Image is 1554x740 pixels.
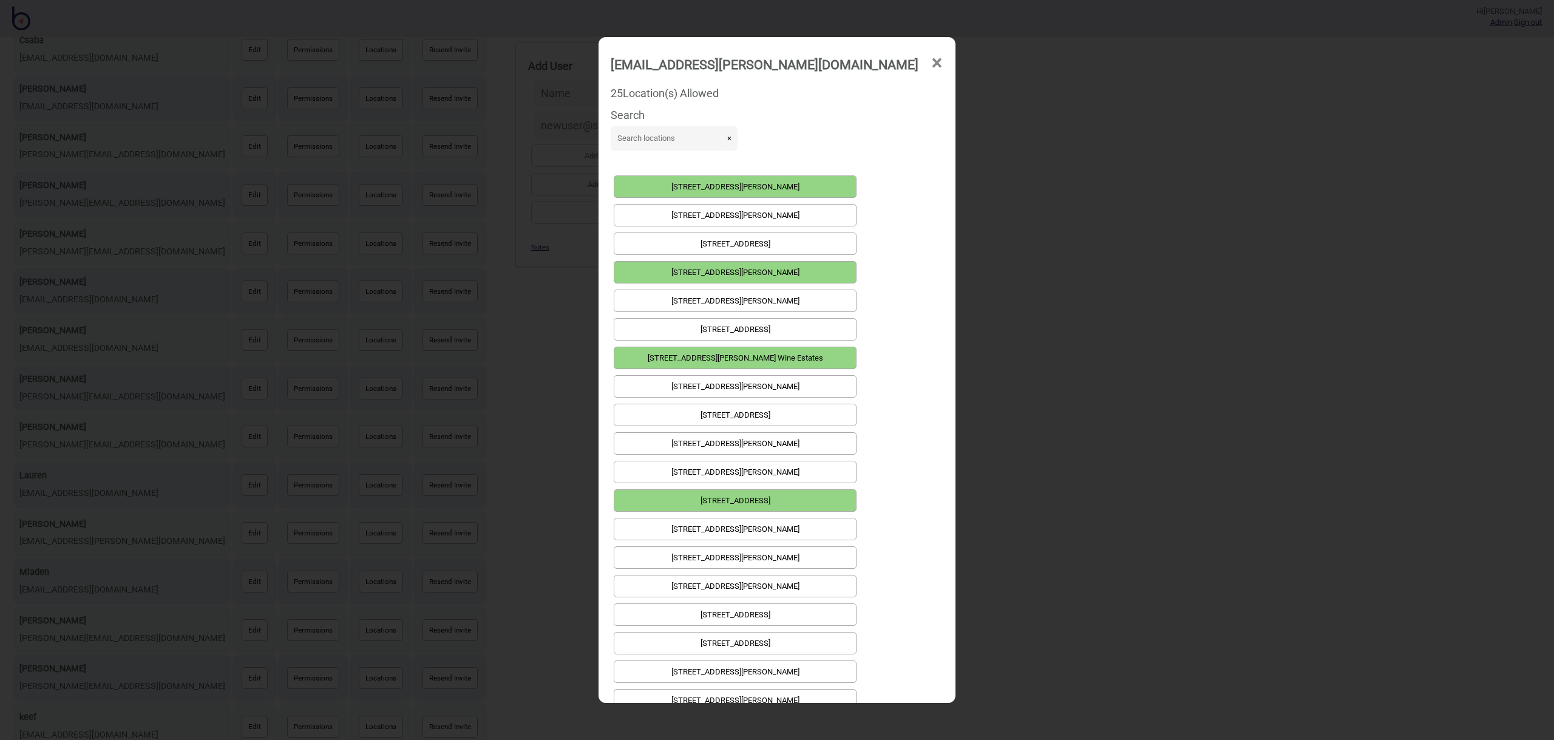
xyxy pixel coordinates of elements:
[614,660,857,683] button: [STREET_ADDRESS][PERSON_NAME]
[614,432,857,455] button: [STREET_ADDRESS][PERSON_NAME]
[614,603,857,626] button: [STREET_ADDRESS]
[721,126,738,151] button: ×
[614,318,857,341] button: [STREET_ADDRESS]
[614,261,857,283] button: [STREET_ADDRESS][PERSON_NAME]
[611,126,724,151] input: Search locations
[614,489,857,512] button: [STREET_ADDRESS]
[614,347,857,369] button: [STREET_ADDRESS][PERSON_NAME] Wine Estates
[614,632,857,654] button: [STREET_ADDRESS]
[614,375,857,398] button: [STREET_ADDRESS][PERSON_NAME]
[611,104,732,172] div: Search
[614,175,857,198] button: [STREET_ADDRESS][PERSON_NAME]
[614,518,857,540] button: [STREET_ADDRESS][PERSON_NAME]
[931,43,943,83] span: ×
[611,52,918,78] div: [EMAIL_ADDRESS][PERSON_NAME][DOMAIN_NAME]
[614,290,857,312] button: [STREET_ADDRESS][PERSON_NAME]
[614,546,857,569] button: [STREET_ADDRESS][PERSON_NAME]
[614,233,857,255] button: [STREET_ADDRESS]
[611,83,853,104] div: 25 Location(s) Allowed
[614,404,857,426] button: [STREET_ADDRESS]
[614,204,857,226] button: [STREET_ADDRESS][PERSON_NAME]
[614,461,857,483] button: [STREET_ADDRESS][PERSON_NAME]
[614,575,857,597] button: [STREET_ADDRESS][PERSON_NAME]
[614,689,857,711] button: [STREET_ADDRESS][PERSON_NAME]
